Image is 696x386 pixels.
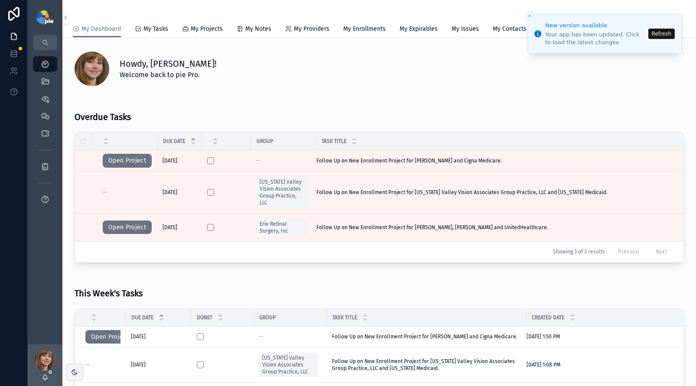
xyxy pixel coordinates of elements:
a: My Tasks [135,21,168,39]
span: [DATE] [131,333,146,340]
a: My Expirables [400,21,438,39]
a: Erie Retinal Surgery, Inc [256,219,307,236]
a: Open Project [103,158,152,164]
span: My Issues [452,25,479,33]
span: My Providers [294,25,329,33]
a: My Dashboard [73,21,121,38]
span: My Expirables [400,25,438,33]
span: Follow Up on New Enrollment Project for [US_STATE] Valley Vision Associates Group Practice, LLC a... [316,189,608,196]
button: Open Project [103,221,152,234]
span: My Contacts [493,25,527,33]
a: Open Project [85,334,134,340]
span: [US_STATE] Valley Vision Associates Group Practice, LLC [260,178,304,206]
span: My Notes [245,25,271,33]
h3: Overdue Tasks [75,110,131,123]
span: [DATE] [131,361,146,368]
h1: Howdy, [PERSON_NAME]! [120,58,217,70]
a: [US_STATE] Valley Vision Associates Group Practice, LLC [256,177,307,208]
button: Open Project [103,154,152,168]
span: [US_STATE] Valley Vision Associates Group Practice, LLC [262,354,315,375]
span: [DATE] [163,157,177,164]
span: -- [85,361,90,368]
span: Showing 3 of 3 results [553,248,605,255]
button: Close toast [525,11,534,20]
span: Task Title [332,314,357,321]
img: App logo [36,10,53,24]
a: My Projects [182,21,223,39]
button: Open Project [85,330,134,344]
span: Erie Retinal Surgery, Inc [260,221,304,234]
span: Follow Up on New Enrollment Project for [US_STATE] Valley Vision Associates Group Practice, LLC a... [332,358,521,372]
a: Open Project [103,224,152,230]
span: Done? [197,314,212,321]
span: [DATE] [163,189,177,196]
a: My Contacts [493,21,527,39]
span: [DATE] 1:50 PM [527,333,560,340]
span: My Enrollments [343,25,386,33]
span: Follow Up on New Enrollment Project for [PERSON_NAME] and Cigna Medicare. [332,333,517,340]
span: Follow Up on New Enrollment Project for [PERSON_NAME], [PERSON_NAME] and UnitedHealthcare. [316,224,548,231]
button: Refresh [648,29,675,39]
a: My Providers [285,21,329,39]
span: Welcome back to pie Pro. [120,70,217,80]
span: My Dashboard [81,25,121,33]
span: Due Date [163,138,185,145]
span: Task Title [322,138,346,145]
span: Created Date [532,314,564,321]
span: [DATE] [163,224,177,231]
span: -- [103,189,107,196]
span: -- [259,333,263,340]
span: Due Date [131,314,153,321]
span: [DATE] 1:08 PM [527,361,560,368]
h3: This Week's Tasks [75,287,143,300]
span: Group [259,314,276,321]
a: My Enrollments [343,21,386,39]
a: [US_STATE] Valley Vision Associates Group Practice, LLC [259,353,318,377]
a: My Notes [237,21,271,39]
span: My Projects [191,25,223,33]
span: My Tasks [143,25,168,33]
span: -- [256,157,260,164]
div: scrollable content [28,50,62,218]
span: Group [257,138,273,145]
a: My Issues [452,21,479,39]
div: New version available [545,21,646,30]
div: Your app has been updated. Click to load the latest changes [545,31,646,46]
span: Follow Up on New Enrollment Project for [PERSON_NAME] and Cigna Medicare. [316,157,502,164]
